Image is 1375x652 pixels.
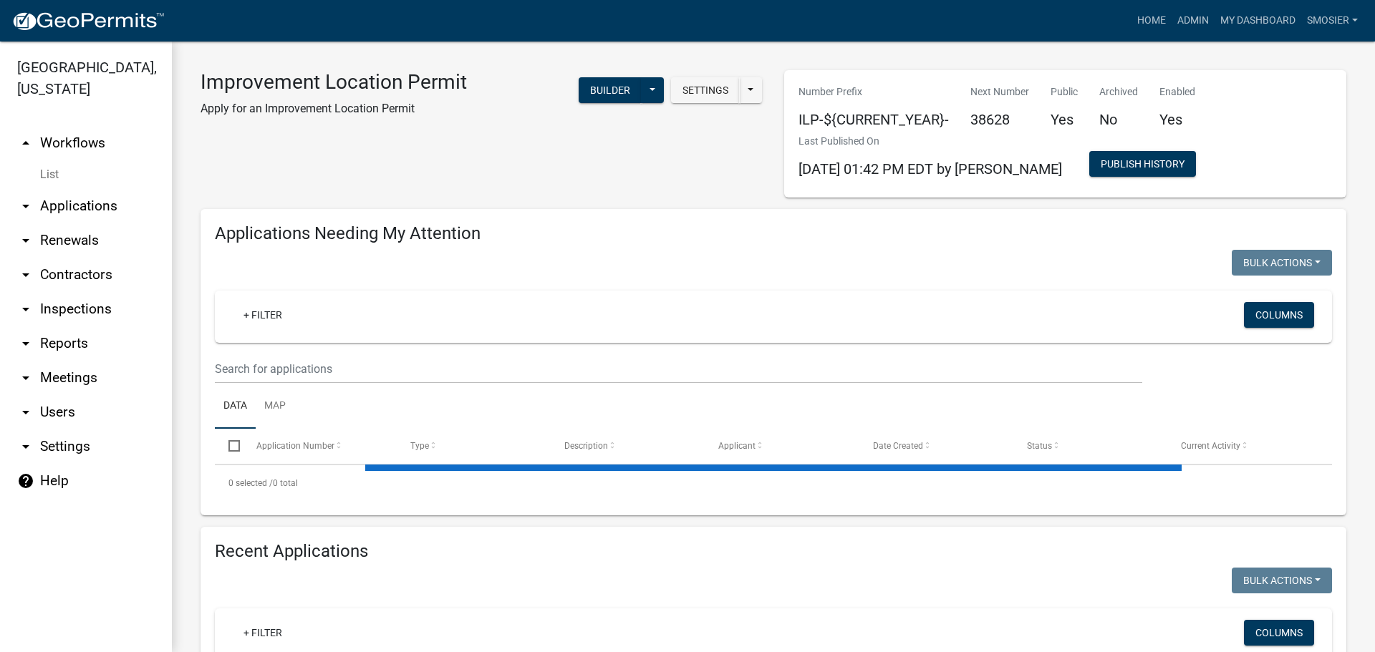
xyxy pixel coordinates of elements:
[17,438,34,455] i: arrow_drop_down
[215,541,1332,562] h4: Recent Applications
[1172,7,1215,34] a: Admin
[1159,111,1195,128] h5: Yes
[799,160,1062,177] span: [DATE] 01:42 PM EDT by [PERSON_NAME]
[1132,7,1172,34] a: Home
[215,429,242,463] datatable-header-cell: Select
[970,111,1029,128] h5: 38628
[1232,568,1332,593] button: Bulk Actions
[242,429,396,463] datatable-header-cell: Application Number
[215,384,256,429] a: Data
[799,134,1062,149] p: Last Published On
[1159,84,1195,99] p: Enabled
[410,441,429,451] span: Type
[1232,250,1332,276] button: Bulk Actions
[232,302,294,328] a: + Filter
[201,100,467,117] p: Apply for an Improvement Location Permit
[17,404,34,421] i: arrow_drop_down
[1051,111,1078,128] h5: Yes
[397,429,551,463] datatable-header-cell: Type
[1099,84,1138,99] p: Archived
[705,429,859,463] datatable-header-cell: Applicant
[799,84,949,99] p: Number Prefix
[1013,429,1167,463] datatable-header-cell: Status
[17,472,34,490] i: help
[1244,620,1314,646] button: Columns
[215,354,1142,384] input: Search for applications
[1181,441,1240,451] span: Current Activity
[256,384,294,429] a: Map
[1027,441,1052,451] span: Status
[564,441,608,451] span: Description
[1215,7,1301,34] a: My Dashboard
[970,84,1029,99] p: Next Number
[1051,84,1078,99] p: Public
[17,135,34,152] i: arrow_drop_up
[1099,111,1138,128] h5: No
[579,77,642,103] button: Builder
[799,111,949,128] h5: ILP-${CURRENT_YEAR}-
[551,429,705,463] datatable-header-cell: Description
[1301,7,1364,34] a: SMosier
[718,441,756,451] span: Applicant
[873,441,923,451] span: Date Created
[1089,160,1196,171] wm-modal-confirm: Workflow Publish History
[17,335,34,352] i: arrow_drop_down
[671,77,740,103] button: Settings
[17,198,34,215] i: arrow_drop_down
[859,429,1013,463] datatable-header-cell: Date Created
[215,223,1332,244] h4: Applications Needing My Attention
[17,369,34,386] i: arrow_drop_down
[17,266,34,283] i: arrow_drop_down
[1244,302,1314,328] button: Columns
[228,478,273,488] span: 0 selected /
[1167,429,1321,463] datatable-header-cell: Current Activity
[215,465,1332,501] div: 0 total
[1089,151,1196,177] button: Publish History
[17,301,34,318] i: arrow_drop_down
[201,70,467,94] h3: Improvement Location Permit
[232,620,294,646] a: + Filter
[17,232,34,249] i: arrow_drop_down
[256,441,334,451] span: Application Number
